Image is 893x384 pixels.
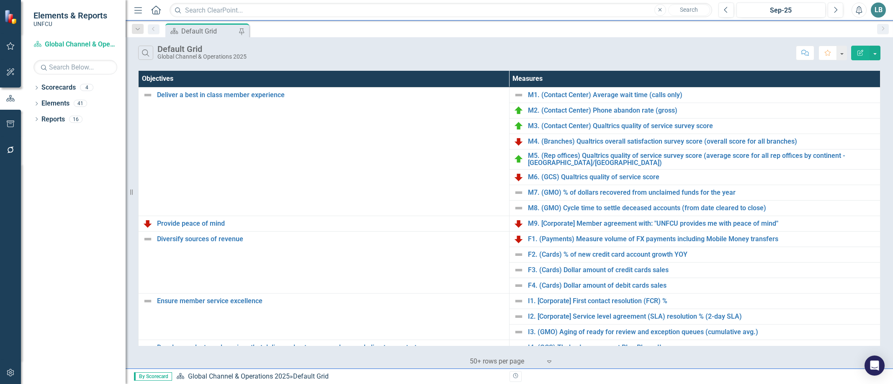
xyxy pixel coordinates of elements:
img: Not Defined [143,234,153,244]
div: Default Grid [181,26,237,36]
td: Double-Click to Edit Right Click for Context Menu [509,118,880,134]
input: Search ClearPoint... [170,3,712,18]
a: Ensure member service excellence [157,297,505,305]
a: Reports [41,115,65,124]
td: Double-Click to Edit Right Click for Context Menu [509,216,880,232]
button: LB [871,3,886,18]
a: M5. (Rep offices) Qualtrics quality of service survey score (average score for all rep offices by... [528,152,876,167]
img: Not Defined [514,250,524,260]
a: F1. (Payments) Measure volume of FX payments including Mobile Money transfers [528,235,876,243]
img: Not Defined [143,343,153,353]
img: Not Defined [143,90,153,100]
a: M8. (GMO) Cycle time to settle deceased accounts (from date cleared to close) [528,204,876,212]
span: By Scorecard [134,372,172,381]
td: Double-Click to Edit Right Click for Context Menu [509,294,880,309]
img: Below Plan [143,219,153,229]
td: Double-Click to Edit Right Click for Context Menu [139,232,510,294]
a: F3. (Cards) Dollar amount of credit cards sales [528,266,876,274]
td: Double-Click to Edit Right Click for Context Menu [509,263,880,278]
a: Elements [41,99,69,108]
input: Search Below... [33,60,117,75]
td: Double-Click to Edit Right Click for Context Menu [509,201,880,216]
button: Search [668,4,710,16]
a: Global Channel & Operations 2025 [188,372,290,380]
img: Not Defined [143,296,153,306]
a: M4. (Branches) Qualtrics overall satisfaction survey score (overall score for all branches) [528,138,876,145]
img: Below Plan [514,137,524,147]
a: M9. [Corporate] Member agreement with: "UNFCU provides me with peace of mind" [528,220,876,227]
td: Double-Click to Edit Right Click for Context Menu [509,87,880,103]
a: M2. (Contact Center) Phone abandon rate (gross) [528,107,876,114]
div: Default Grid [293,372,329,380]
a: Global Channel & Operations 2025 [33,40,117,49]
small: UNFCU [33,21,107,27]
td: Double-Click to Edit Right Click for Context Menu [509,149,880,169]
a: M7. (GMO) % of dollars recovered from unclaimed funds for the year [528,189,876,196]
td: Double-Click to Edit Right Click for Context Menu [139,216,510,232]
td: Double-Click to Edit Right Click for Context Menu [509,309,880,325]
img: Not Defined [514,296,524,306]
td: Double-Click to Edit Right Click for Context Menu [509,170,880,185]
img: Not Defined [514,312,524,322]
img: On Target [514,106,524,116]
td: Double-Click to Edit Right Click for Context Menu [509,247,880,263]
img: Not Defined [514,203,524,213]
img: ClearPoint Strategy [4,10,19,24]
div: 16 [69,116,82,123]
div: » [176,372,503,381]
a: Diversify sources of revenue [157,235,505,243]
img: Below Plan [514,219,524,229]
td: Double-Click to Edit Right Click for Context Menu [139,87,510,216]
a: I2. [Corporate] Service level agreement (SLA) resolution % (2-day SLA) [528,313,876,320]
a: M6. (GCS) Qualtrics quality of service score [528,173,876,181]
img: Not Defined [514,327,524,337]
a: I3. (GMO) Aging of ready for review and exception queues (cumulative avg.) [528,328,876,336]
td: Double-Click to Edit Right Click for Context Menu [509,134,880,149]
div: Open Intercom Messenger [865,356,885,376]
img: Not Defined [514,281,524,291]
a: M3. (Contact Center) Qualtrics quality of service survey score [528,122,876,130]
img: Below Plan [514,172,524,182]
a: I4. (GCS) Thales Improvement Plan Phase II [528,344,876,351]
span: Elements & Reports [33,10,107,21]
a: F4. (Cards) Dollar amount of debit cards sales [528,282,876,289]
img: On Target [514,121,524,131]
div: Global Channel & Operations 2025 [157,54,247,60]
a: Develop products and services that deliver value to our members and align to our strategy [157,344,505,351]
td: Double-Click to Edit Right Click for Context Menu [509,325,880,340]
td: Double-Click to Edit Right Click for Context Menu [509,340,880,356]
span: Search [680,6,698,13]
td: Double-Click to Edit Right Click for Context Menu [139,294,510,340]
a: Provide peace of mind [157,220,505,227]
div: 4 [80,84,93,91]
img: Not Defined [514,90,524,100]
img: On Target [514,154,524,164]
td: Double-Click to Edit Right Click for Context Menu [509,103,880,118]
a: Scorecards [41,83,76,93]
a: F2. (Cards) % of new credit card account growth YOY [528,251,876,258]
img: Not Defined [514,188,524,198]
a: M1. (Contact Center) Average wait time (calls only) [528,91,876,99]
div: Default Grid [157,44,247,54]
button: Sep-25 [736,3,826,18]
td: Double-Click to Edit Right Click for Context Menu [509,278,880,294]
img: Not Defined [514,265,524,275]
td: Double-Click to Edit Right Click for Context Menu [509,232,880,247]
div: 41 [74,100,87,107]
a: Deliver a best in class member experience [157,91,505,99]
td: Double-Click to Edit Right Click for Context Menu [509,185,880,201]
img: Below Plan [514,234,524,244]
a: I1. [Corporate] First contact resolution (FCR) % [528,297,876,305]
img: Not Defined [514,343,524,353]
div: Sep-25 [739,5,823,15]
